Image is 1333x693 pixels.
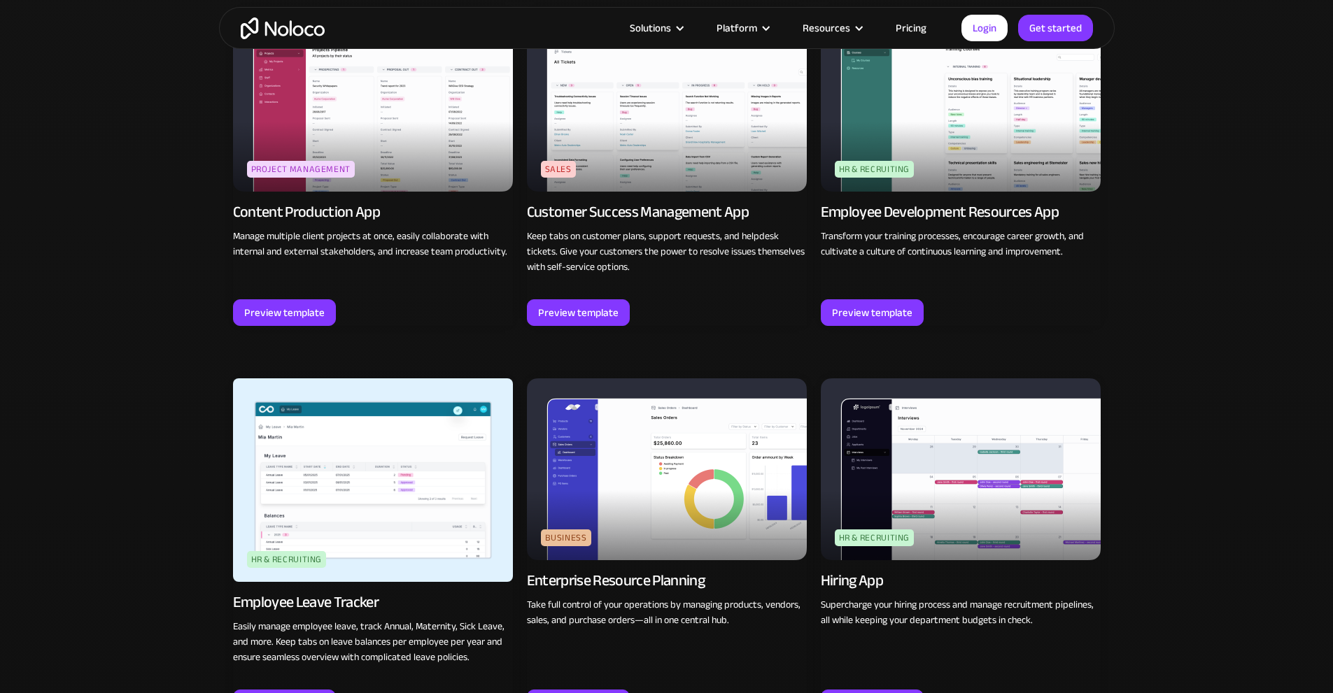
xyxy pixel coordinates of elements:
div: Hiring App [821,571,883,590]
a: home [241,17,325,39]
div: Enterprise Resource Planning [527,571,705,590]
a: Project ManagementContent Production AppManage multiple client projects at once, easily collabora... [233,10,513,326]
div: Employee Development Resources App [821,202,1059,222]
div: Preview template [538,303,619,322]
div: Content Production App [233,202,380,222]
div: Customer Success Management App [527,202,749,222]
div: Solutions [612,19,699,37]
a: SalesCustomer Success Management AppKeep tabs on customer plans, support requests, and helpdesk t... [527,10,807,326]
div: Employee Leave Tracker [233,592,379,612]
div: Sales [541,161,576,178]
div: Resources [803,19,850,37]
a: HR & RecruitingEmployee Development Resources AppTransform your training processes, encourage car... [821,10,1101,326]
a: Get started [1018,15,1093,41]
div: Resources [785,19,878,37]
a: Login [961,15,1008,41]
a: Pricing [878,19,944,37]
p: Easily manage employee leave, track Annual, Maternity, Sick Leave, and more. Keep tabs on leave b... [233,619,513,665]
div: Solutions [630,19,671,37]
p: Transform your training processes, encourage career growth, and cultivate a culture of continuous... [821,229,1101,259]
div: HR & Recruiting [247,551,327,568]
div: HR & Recruiting [835,529,915,546]
div: Preview template [244,303,325,322]
div: Platform [699,19,785,37]
div: Preview template [832,303,912,322]
p: Keep tabs on customer plans, support requests, and helpdesk tickets. Give your customers the powe... [527,229,807,275]
div: Business [541,529,591,546]
div: Platform [717,19,757,37]
p: Manage multiple client projects at once, easily collaborate with internal and external stakeholde... [233,229,513,259]
p: Take full control of your operations by managing products, vendors, sales, and purchase orders—al... [527,597,807,628]
div: Project Management [247,161,355,178]
p: Supercharge your hiring process and manage recruitment pipelines, all while keeping your departme... [821,597,1101,628]
div: HR & Recruiting [835,161,915,178]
